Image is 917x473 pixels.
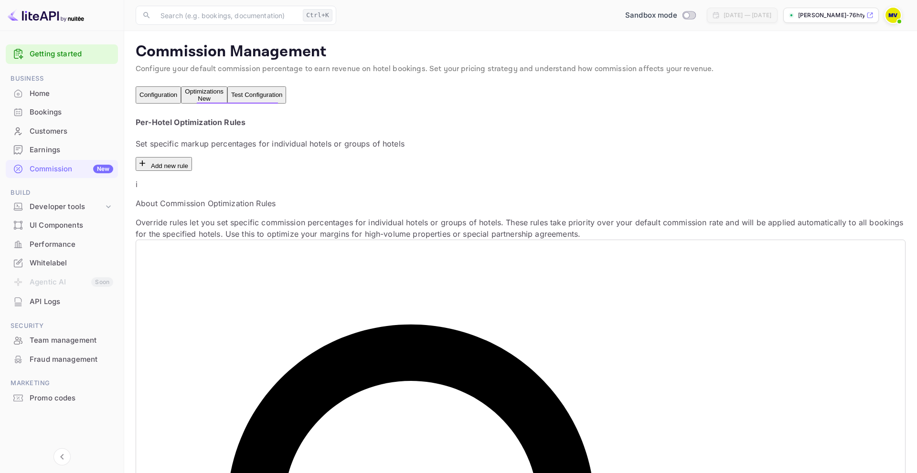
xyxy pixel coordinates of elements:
[6,254,118,273] div: Whitelabel
[53,448,71,465] button: Collapse navigation
[227,86,286,104] button: Test Configuration
[724,11,771,20] div: [DATE] — [DATE]
[6,389,118,407] a: Promo codes
[30,88,113,99] div: Home
[6,199,118,215] div: Developer tools
[30,164,113,175] div: Commission
[30,126,113,137] div: Customers
[6,350,118,368] a: Fraud management
[136,157,192,171] button: Add new rule
[30,354,113,365] div: Fraud management
[6,103,118,121] a: Bookings
[155,6,299,25] input: Search (e.g. bookings, documentation)
[136,217,906,240] p: Override rules let you set specific commission percentages for individual hotels or groups of hot...
[6,235,118,253] a: Performance
[30,107,113,118] div: Bookings
[6,378,118,389] span: Marketing
[6,141,118,158] a: Earnings
[30,393,113,404] div: Promo codes
[136,42,906,62] p: Commission Management
[30,239,113,250] div: Performance
[136,86,181,104] button: Configuration
[136,198,906,209] p: About Commission Optimization Rules
[6,293,118,310] a: API Logs
[6,254,118,272] a: Whitelabel
[136,138,906,149] p: Set specific markup percentages for individual hotels or groups of hotels
[30,296,113,307] div: API Logs
[8,8,84,23] img: LiteAPI logo
[6,84,118,102] a: Home
[885,8,901,23] img: Michael Vogt
[6,331,118,350] div: Team management
[194,95,214,102] span: New
[30,201,104,212] div: Developer tools
[6,321,118,331] span: Security
[185,88,224,102] div: Optimizations
[136,63,906,75] p: Configure your default commission percentage to earn revenue on hotel bookings. Set your pricing ...
[136,116,906,128] h4: Per-Hotel Optimization Rules
[6,235,118,254] div: Performance
[6,293,118,311] div: API Logs
[136,179,906,190] p: i
[625,10,677,21] span: Sandbox mode
[6,160,118,178] a: CommissionNew
[30,49,113,60] a: Getting started
[30,258,113,269] div: Whitelabel
[6,188,118,198] span: Build
[6,160,118,179] div: CommissionNew
[6,122,118,140] a: Customers
[30,145,113,156] div: Earnings
[30,220,113,231] div: UI Components
[6,389,118,408] div: Promo codes
[621,10,699,21] div: Switch to Production mode
[6,331,118,349] a: Team management
[6,74,118,84] span: Business
[6,216,118,234] a: UI Components
[93,165,113,173] div: New
[798,11,864,20] p: [PERSON_NAME]-76hty.nui...
[6,350,118,369] div: Fraud management
[6,103,118,122] div: Bookings
[30,335,113,346] div: Team management
[6,122,118,141] div: Customers
[303,9,332,21] div: Ctrl+K
[6,216,118,235] div: UI Components
[6,44,118,64] div: Getting started
[6,84,118,103] div: Home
